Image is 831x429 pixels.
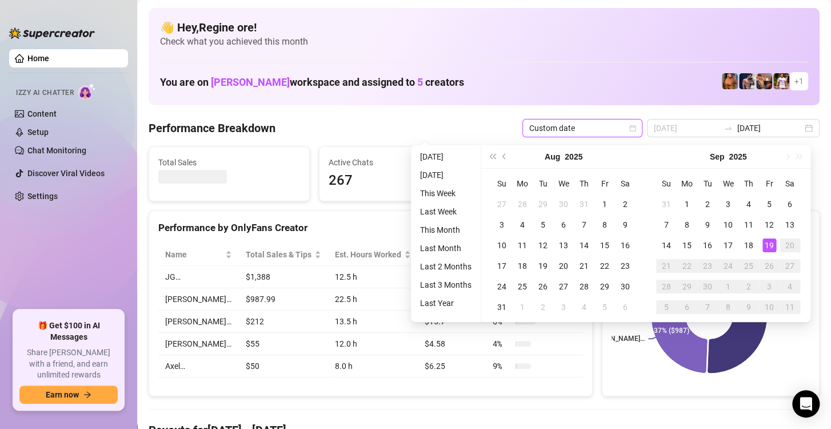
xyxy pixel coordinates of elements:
td: 2025-08-25 [512,276,533,297]
td: 2025-09-09 [697,214,718,235]
td: $55 [239,333,328,355]
th: Fr [594,173,615,194]
div: Performance by OnlyFans Creator [158,220,583,236]
div: 20 [557,259,570,273]
div: 1 [516,300,529,314]
button: Choose a month [545,145,560,168]
img: Osvaldo [756,73,772,89]
th: Name [158,244,239,266]
td: $212 [239,311,328,333]
td: 2025-08-05 [533,214,553,235]
div: 30 [618,280,632,293]
td: 2025-08-06 [553,214,574,235]
td: 2025-09-30 [697,276,718,297]
a: Chat Monitoring [27,146,86,155]
span: Total Sales [158,156,300,169]
td: 2025-08-20 [553,256,574,276]
span: Active Chats [329,156,470,169]
td: 2025-09-15 [677,235,697,256]
td: 2025-09-16 [697,235,718,256]
div: 8 [598,218,612,232]
td: 2025-08-03 [492,214,512,235]
div: 4 [783,280,797,293]
li: Last Year [415,296,476,310]
td: 8.0 h [328,355,418,378]
div: 28 [660,280,673,293]
div: 3 [495,218,509,232]
img: AI Chatter [78,83,96,100]
div: 21 [660,259,673,273]
div: 31 [577,197,591,211]
td: 2025-09-24 [718,256,738,276]
th: Tu [533,173,553,194]
input: End date [737,122,802,134]
li: Last Month [415,241,476,255]
span: Name [165,248,223,261]
div: 16 [618,239,632,252]
div: 6 [618,300,632,314]
td: 2025-08-08 [594,214,615,235]
span: calendar [629,125,636,132]
h1: You are on workspace and assigned to creators [160,76,464,89]
td: 2025-08-30 [615,276,636,297]
td: 2025-07-27 [492,194,512,214]
td: 2025-09-28 [656,276,677,297]
td: 2025-09-27 [780,256,800,276]
th: We [553,173,574,194]
div: 27 [557,280,570,293]
td: 2025-09-05 [594,297,615,317]
div: 6 [783,197,797,211]
div: 23 [701,259,714,273]
td: 2025-10-06 [677,297,697,317]
div: 16 [701,239,714,252]
div: 6 [680,300,694,314]
th: Mo [512,173,533,194]
td: 2025-10-11 [780,297,800,317]
td: 2025-09-13 [780,214,800,235]
div: 4 [516,218,529,232]
td: 2025-09-20 [780,235,800,256]
td: 2025-09-12 [759,214,780,235]
td: 2025-09-02 [697,194,718,214]
li: [DATE] [415,168,476,182]
span: Izzy AI Chatter [16,88,74,98]
div: 22 [598,259,612,273]
div: 22 [680,259,694,273]
td: 2025-09-08 [677,214,697,235]
img: JG [722,73,738,89]
div: 18 [742,239,756,252]
a: Discover Viral Videos [27,169,105,178]
td: 2025-09-02 [533,297,553,317]
a: Setup [27,128,49,137]
div: 3 [721,197,735,211]
th: Fr [759,173,780,194]
td: 2025-08-21 [574,256,594,276]
td: $6.25 [418,355,486,378]
li: Last 2 Months [415,260,476,273]
div: 3 [762,280,776,293]
div: 11 [516,239,529,252]
td: 13.5 h [328,311,418,333]
td: 2025-08-18 [512,256,533,276]
td: 2025-09-05 [759,194,780,214]
div: 8 [721,300,735,314]
th: Th [574,173,594,194]
div: 2 [536,300,550,314]
td: 2025-10-09 [738,297,759,317]
td: 2025-09-01 [512,297,533,317]
td: 2025-09-06 [615,297,636,317]
td: 2025-08-13 [553,235,574,256]
td: 2025-08-11 [512,235,533,256]
span: Check what you achieved this month [160,35,808,48]
button: Previous month (PageUp) [498,145,511,168]
td: $50 [239,355,328,378]
td: 2025-10-10 [759,297,780,317]
td: [PERSON_NAME]… [158,288,239,311]
div: 19 [762,239,776,252]
td: 2025-09-14 [656,235,677,256]
span: 5 [417,76,423,88]
div: 17 [721,239,735,252]
div: 10 [721,218,735,232]
td: 2025-09-03 [718,194,738,214]
td: 2025-10-02 [738,276,759,297]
